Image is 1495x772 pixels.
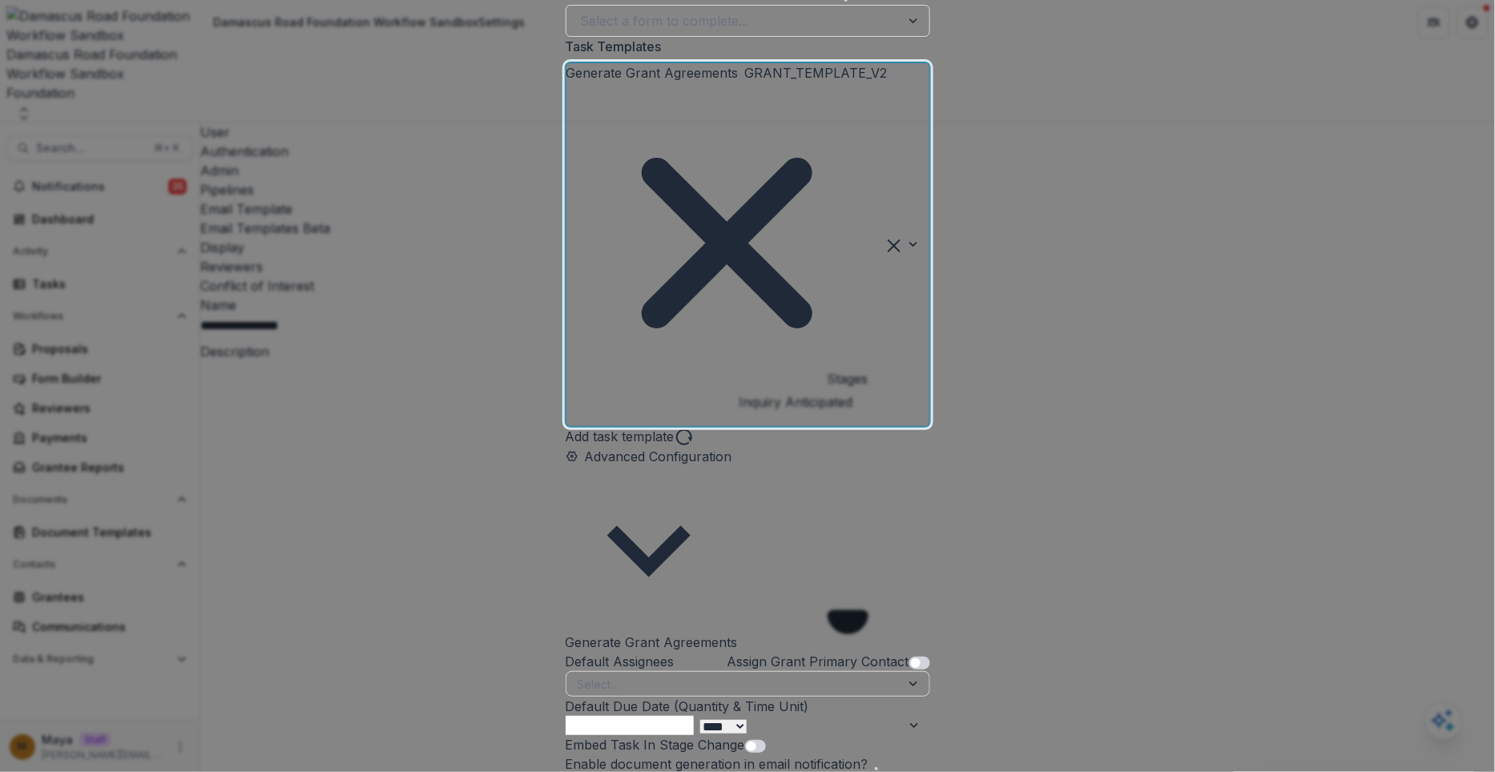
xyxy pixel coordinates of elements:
[566,63,739,82] div: Generate Grant Agreements
[675,428,694,447] svg: reload
[566,652,675,671] label: Default Assignees
[566,633,930,754] div: Advanced Configuration
[727,653,909,669] label: Assign Grant Primary Contact
[585,447,732,466] span: Advanced Configuration
[566,37,921,56] label: Task Templates
[566,428,675,444] a: Add task template
[566,447,732,633] button: Advanced Configuration
[566,737,745,753] label: Embed Task In Stage Change
[566,82,888,404] div: Remove [object Object]
[745,63,888,82] span: GRANT_TEMPLATE_V2
[888,235,901,254] div: Clear selected options
[566,634,738,650] span: Generate Grant Agreements
[566,698,809,714] label: Default Due Date (Quantity & Time Unit)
